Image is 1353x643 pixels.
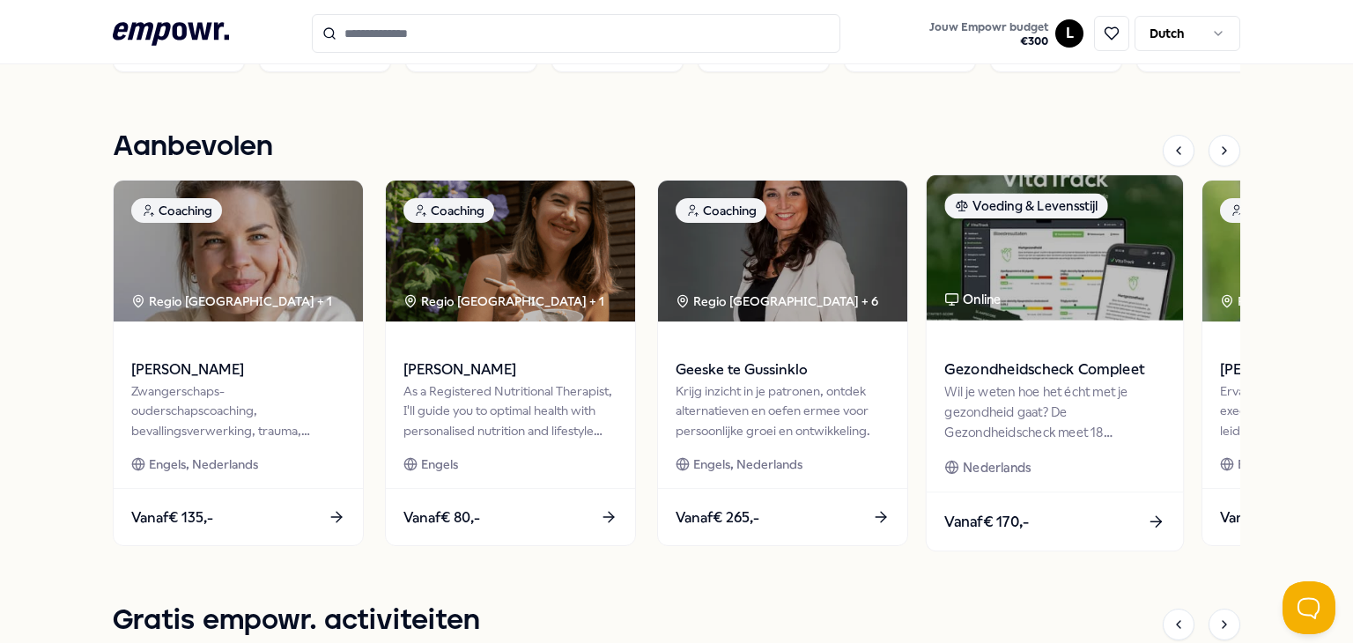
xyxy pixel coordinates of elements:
[927,175,1183,321] img: package image
[676,381,890,440] div: Krijg inzicht in je patronen, ontdek alternatieven en oefen ermee voor persoonlijke groei en ontw...
[113,125,273,169] h1: Aanbevolen
[131,506,213,529] span: Vanaf € 135,-
[1055,19,1083,48] button: L
[963,457,1031,477] span: Nederlands
[403,381,617,440] div: As a Registered Nutritional Therapist, I'll guide you to optimal health with personalised nutriti...
[693,455,802,474] span: Engels, Nederlands
[658,181,907,321] img: package image
[403,358,617,381] span: [PERSON_NAME]
[114,181,363,321] img: package image
[676,292,878,311] div: Regio [GEOGRAPHIC_DATA] + 6
[1283,581,1335,634] iframe: Help Scout Beacon - Open
[657,180,908,546] a: package imageCoachingRegio [GEOGRAPHIC_DATA] + 6Geeske te GussinkloKrijg inzicht in je patronen, ...
[131,292,332,311] div: Regio [GEOGRAPHIC_DATA] + 1
[1220,506,1303,529] span: Vanaf € 210,-
[676,358,890,381] span: Geeske te Gussinklo
[929,34,1048,48] span: € 300
[403,292,604,311] div: Regio [GEOGRAPHIC_DATA] + 1
[386,181,635,321] img: package image
[149,455,258,474] span: Engels, Nederlands
[421,455,458,474] span: Engels
[944,381,1164,442] div: Wil je weten hoe het écht met je gezondheid gaat? De Gezondheidscheck meet 18 biomarkers voor een...
[113,599,480,643] h1: Gratis empowr. activiteiten
[131,381,345,440] div: Zwangerschaps- ouderschapscoaching, bevallingsverwerking, trauma, (prik)angst & stresscoaching.
[1238,455,1347,474] span: Engels, Nederlands
[385,180,636,546] a: package imageCoachingRegio [GEOGRAPHIC_DATA] + 1[PERSON_NAME]As a Registered Nutritional Therapis...
[676,506,759,529] span: Vanaf € 265,-
[929,20,1048,34] span: Jouw Empowr budget
[403,198,494,223] div: Coaching
[944,510,1029,533] span: Vanaf € 170,-
[944,193,1107,218] div: Voeding & Levensstijl
[926,174,1185,552] a: package imageVoeding & LevensstijlOnlineGezondheidscheck CompleetWil je weten hoe het écht met je...
[944,358,1164,381] span: Gezondheidscheck Compleet
[926,17,1052,52] button: Jouw Empowr budget€300
[922,15,1055,52] a: Jouw Empowr budget€300
[1220,198,1311,223] div: Coaching
[113,180,364,546] a: package imageCoachingRegio [GEOGRAPHIC_DATA] + 1[PERSON_NAME]Zwangerschaps- ouderschapscoaching, ...
[131,358,345,381] span: [PERSON_NAME]
[403,506,480,529] span: Vanaf € 80,-
[312,14,840,53] input: Search for products, categories or subcategories
[944,289,1001,309] div: Online
[676,198,766,223] div: Coaching
[131,198,222,223] div: Coaching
